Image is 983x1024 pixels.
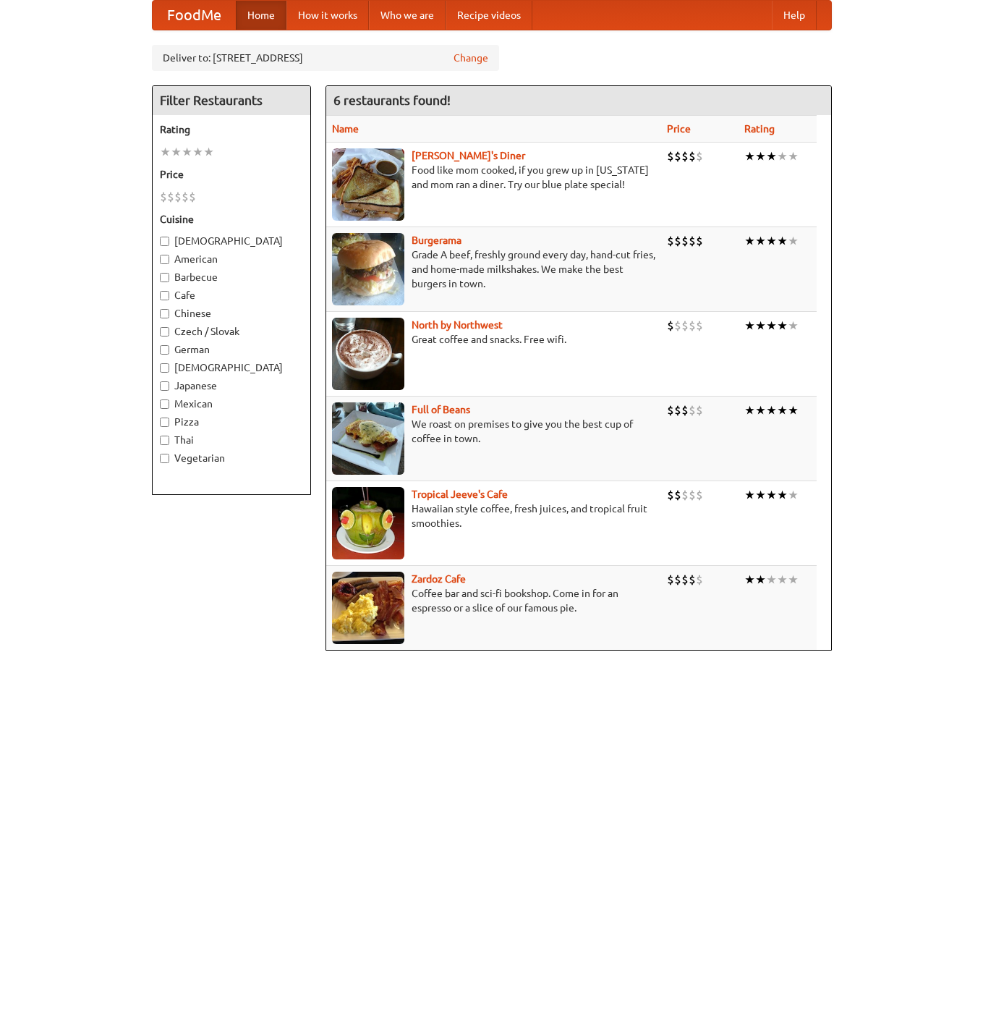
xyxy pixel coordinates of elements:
[674,148,681,164] li: $
[744,487,755,503] li: ★
[412,404,470,415] a: Full of Beans
[174,189,182,205] li: $
[160,306,303,321] label: Chinese
[160,345,169,355] input: German
[744,148,755,164] li: ★
[412,573,466,585] b: Zardoz Cafe
[160,399,169,409] input: Mexican
[189,189,196,205] li: $
[182,189,189,205] li: $
[160,291,169,300] input: Cafe
[696,233,703,249] li: $
[766,402,777,418] li: ★
[667,233,674,249] li: $
[667,572,674,588] li: $
[412,234,461,246] a: Burgerama
[160,378,303,393] label: Japanese
[689,572,696,588] li: $
[755,402,766,418] li: ★
[332,247,655,291] p: Grade A beef, freshly ground every day, hand-cut fries, and home-made milkshakes. We make the bes...
[696,487,703,503] li: $
[160,360,303,375] label: [DEMOGRAPHIC_DATA]
[412,319,503,331] a: North by Northwest
[160,189,167,205] li: $
[674,487,681,503] li: $
[454,51,488,65] a: Change
[777,487,788,503] li: ★
[674,402,681,418] li: $
[674,318,681,334] li: $
[286,1,369,30] a: How it works
[689,233,696,249] li: $
[203,144,214,160] li: ★
[667,487,674,503] li: $
[236,1,286,30] a: Home
[744,123,775,135] a: Rating
[667,123,691,135] a: Price
[766,233,777,249] li: ★
[332,233,404,305] img: burgerama.jpg
[446,1,532,30] a: Recipe videos
[696,572,703,588] li: $
[369,1,446,30] a: Who we are
[160,363,169,373] input: [DEMOGRAPHIC_DATA]
[160,454,169,463] input: Vegetarian
[160,270,303,284] label: Barbecue
[766,487,777,503] li: ★
[766,572,777,588] li: ★
[333,93,451,107] ng-pluralize: 6 restaurants found!
[681,148,689,164] li: $
[332,572,404,644] img: zardoz.jpg
[332,586,655,615] p: Coffee bar and sci-fi bookshop. Come in for an espresso or a slice of our famous pie.
[681,487,689,503] li: $
[153,86,310,115] h4: Filter Restaurants
[153,1,236,30] a: FoodMe
[160,273,169,282] input: Barbecue
[744,572,755,588] li: ★
[160,324,303,339] label: Czech / Slovak
[755,148,766,164] li: ★
[755,487,766,503] li: ★
[777,402,788,418] li: ★
[412,150,525,161] a: [PERSON_NAME]'s Diner
[689,487,696,503] li: $
[160,433,303,447] label: Thai
[667,148,674,164] li: $
[332,332,655,347] p: Great coffee and snacks. Free wifi.
[332,123,359,135] a: Name
[160,327,169,337] input: Czech / Slovak
[766,318,777,334] li: ★
[332,502,655,530] p: Hawaiian style coffee, fresh juices, and tropical fruit smoothies.
[160,342,303,357] label: German
[667,318,674,334] li: $
[777,318,788,334] li: ★
[332,163,655,192] p: Food like mom cooked, if you grew up in [US_STATE] and mom ran a diner. Try our blue plate special!
[160,212,303,227] h5: Cuisine
[160,288,303,302] label: Cafe
[696,318,703,334] li: $
[755,318,766,334] li: ★
[681,318,689,334] li: $
[696,148,703,164] li: $
[788,487,799,503] li: ★
[332,318,404,390] img: north.jpg
[167,189,174,205] li: $
[744,318,755,334] li: ★
[788,402,799,418] li: ★
[160,122,303,137] h5: Rating
[332,487,404,559] img: jeeves.jpg
[332,402,404,475] img: beans.jpg
[152,45,499,71] div: Deliver to: [STREET_ADDRESS]
[696,402,703,418] li: $
[777,148,788,164] li: ★
[674,233,681,249] li: $
[171,144,182,160] li: ★
[744,402,755,418] li: ★
[412,488,508,500] a: Tropical Jeeve's Cafe
[755,572,766,588] li: ★
[777,233,788,249] li: ★
[160,309,169,318] input: Chinese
